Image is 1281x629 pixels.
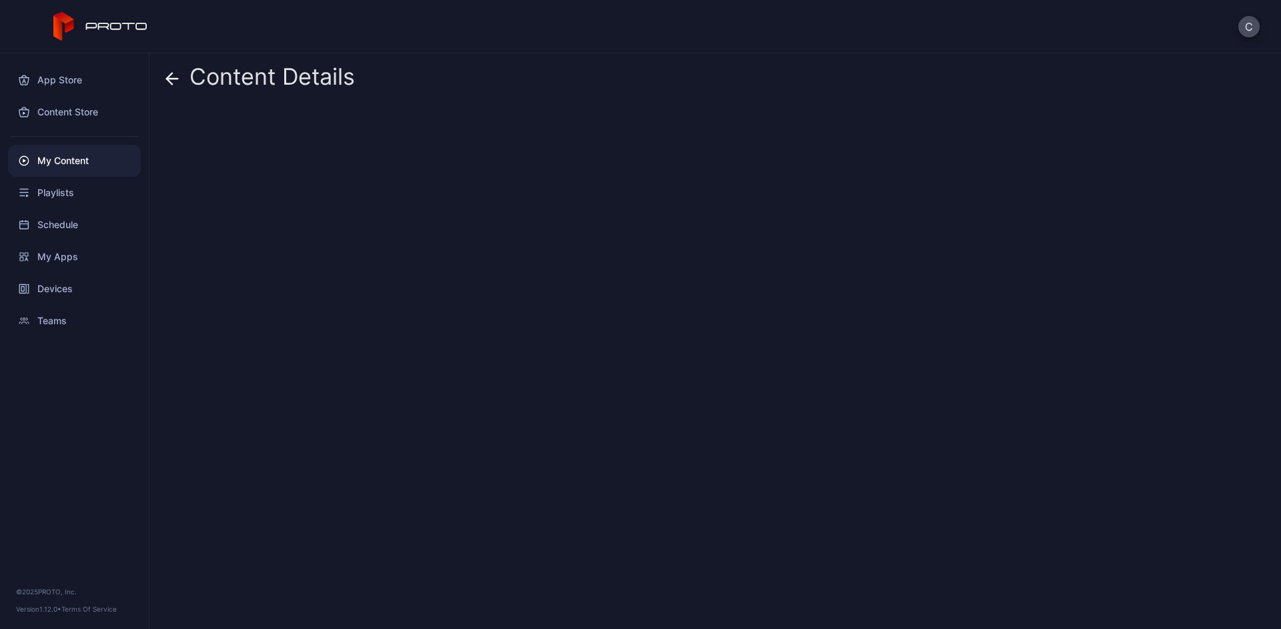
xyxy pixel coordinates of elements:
[8,96,141,128] a: Content Store
[8,273,141,305] a: Devices
[8,209,141,241] a: Schedule
[8,305,141,337] a: Teams
[8,177,141,209] a: Playlists
[165,64,355,96] div: Content Details
[8,241,141,273] a: My Apps
[16,586,133,597] div: © 2025 PROTO, Inc.
[8,64,141,96] a: App Store
[16,605,61,613] span: Version 1.12.0 •
[8,145,141,177] a: My Content
[61,605,117,613] a: Terms Of Service
[1238,16,1260,37] button: C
